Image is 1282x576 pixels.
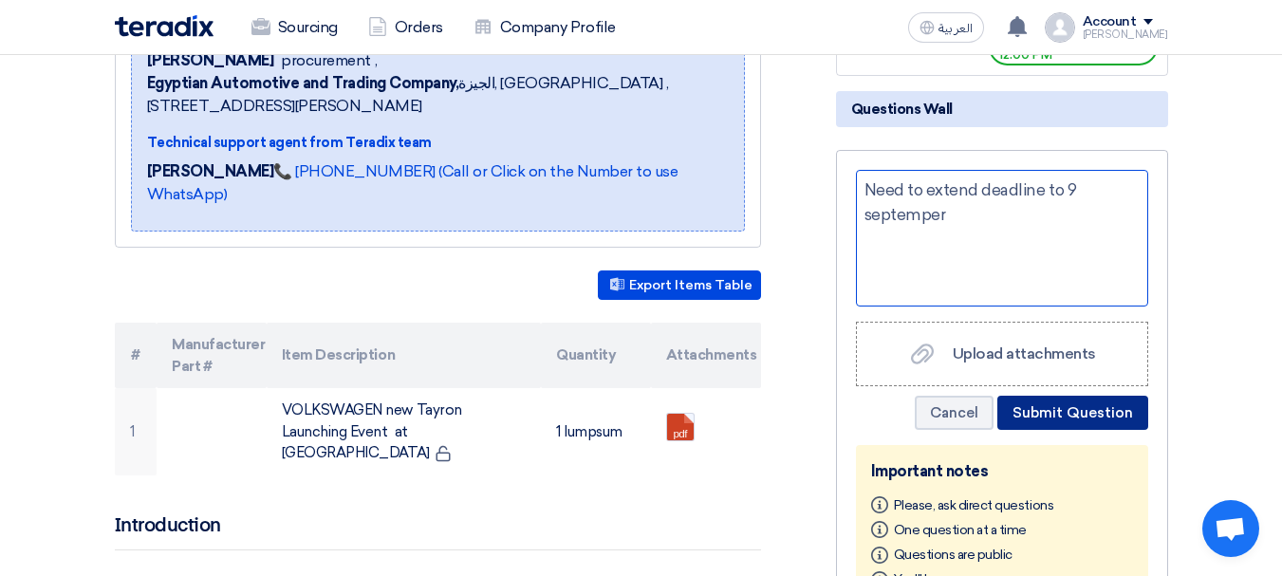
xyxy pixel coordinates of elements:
[908,12,984,43] button: العربية
[1045,12,1075,43] img: profile_test.png
[353,7,458,48] a: Orders
[894,521,1027,537] span: One question at a time
[894,496,1054,512] span: Please, ask direct questions
[1083,14,1137,30] div: Account
[115,15,214,37] img: Teradix logo
[541,323,651,388] th: Quantity
[915,396,994,430] button: Cancel
[157,323,267,388] th: Manufacturer Part #
[236,7,353,48] a: Sourcing
[147,72,729,118] span: الجيزة, [GEOGRAPHIC_DATA] ,[STREET_ADDRESS][PERSON_NAME]
[667,414,819,528] a: Tayron_Launch_EventV_1755762186123.pdf
[147,74,459,92] b: Egyptian Automotive and Trading Company,
[115,323,158,388] th: #
[115,388,158,475] td: 1
[267,388,541,475] td: VOLKSWAGEN new Tayron Launching Event at [GEOGRAPHIC_DATA]
[871,460,1133,483] div: Important notes
[115,513,761,550] h2: Introduction
[938,22,973,35] span: العربية
[1202,500,1259,557] div: Open chat
[147,162,678,203] a: 📞 [PHONE_NUMBER] (Call or Click on the Number to use WhatsApp)
[458,7,631,48] a: Company Profile
[851,99,953,120] span: Questions Wall
[281,49,377,72] span: procurement ,
[894,547,1013,563] span: Questions are public
[997,396,1148,430] button: Submit Question
[147,162,274,180] strong: [PERSON_NAME]
[651,323,761,388] th: Attachments
[953,344,1096,362] span: Upload attachments
[147,133,729,153] div: Technical support agent from Teradix team
[856,170,1148,307] div: Ask a question here...
[541,388,651,475] td: 1 lumpsum
[598,270,761,300] button: Export Items Table
[147,49,274,72] span: [PERSON_NAME]
[1083,29,1168,40] div: [PERSON_NAME]
[267,323,541,388] th: Item Description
